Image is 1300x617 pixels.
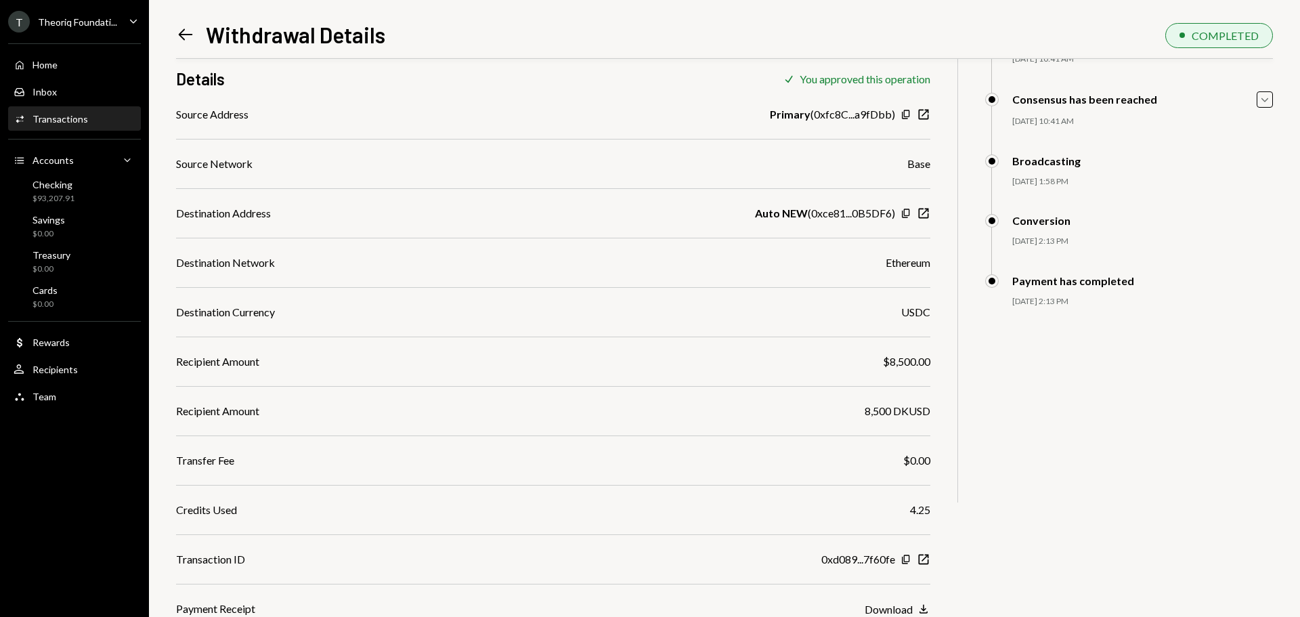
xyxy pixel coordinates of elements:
[8,106,141,131] a: Transactions
[8,280,141,313] a: Cards$0.00
[865,403,930,419] div: 8,500 DKUSD
[176,601,255,617] div: Payment Receipt
[176,452,234,469] div: Transfer Fee
[176,354,259,370] div: Recipient Amount
[32,59,58,70] div: Home
[32,249,70,261] div: Treasury
[1012,176,1273,188] div: [DATE] 1:58 PM
[8,330,141,354] a: Rewards
[8,384,141,408] a: Team
[176,304,275,320] div: Destination Currency
[865,603,913,616] div: Download
[32,228,65,240] div: $0.00
[1012,93,1157,106] div: Consensus has been reached
[176,156,253,172] div: Source Network
[38,16,117,28] div: Theoriq Foundati...
[883,354,930,370] div: $8,500.00
[176,255,275,271] div: Destination Network
[32,86,57,98] div: Inbox
[8,357,141,381] a: Recipients
[176,551,245,568] div: Transaction ID
[1012,214,1070,227] div: Conversion
[770,106,810,123] b: Primary
[206,21,385,48] h1: Withdrawal Details
[886,255,930,271] div: Ethereum
[755,205,808,221] b: Auto NEW
[8,245,141,278] a: Treasury$0.00
[32,337,70,348] div: Rewards
[901,304,930,320] div: USDC
[8,52,141,77] a: Home
[32,214,65,226] div: Savings
[32,113,88,125] div: Transactions
[32,263,70,275] div: $0.00
[32,391,56,402] div: Team
[8,175,141,207] a: Checking$93,207.91
[32,284,58,296] div: Cards
[32,179,74,190] div: Checking
[1012,236,1273,247] div: [DATE] 2:13 PM
[907,156,930,172] div: Base
[176,502,237,518] div: Credits Used
[1012,116,1273,127] div: [DATE] 10:41 AM
[8,11,30,33] div: T
[32,299,58,310] div: $0.00
[32,154,74,166] div: Accounts
[8,79,141,104] a: Inbox
[176,106,248,123] div: Source Address
[8,148,141,172] a: Accounts
[32,193,74,205] div: $93,207.91
[176,205,271,221] div: Destination Address
[770,106,895,123] div: ( 0xfc8C...a9fDbb )
[821,551,895,568] div: 0xd089...7f60fe
[1012,154,1081,167] div: Broadcasting
[32,364,78,375] div: Recipients
[1012,296,1273,307] div: [DATE] 2:13 PM
[755,205,895,221] div: ( 0xce81...0B5DF6 )
[865,602,930,617] button: Download
[910,502,930,518] div: 4.25
[176,68,225,90] h3: Details
[1012,274,1134,287] div: Payment has completed
[800,72,930,85] div: You approved this operation
[1192,29,1259,42] div: COMPLETED
[8,210,141,242] a: Savings$0.00
[903,452,930,469] div: $0.00
[176,403,259,419] div: Recipient Amount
